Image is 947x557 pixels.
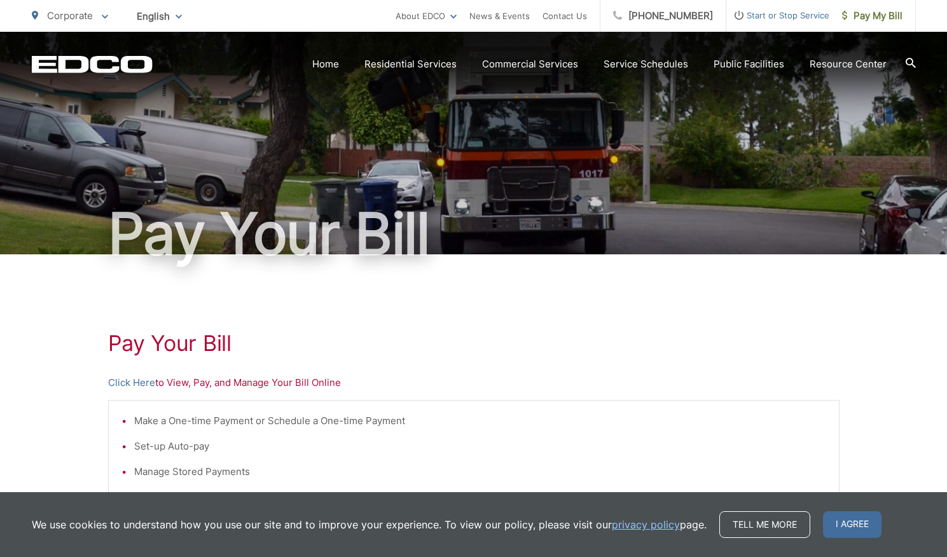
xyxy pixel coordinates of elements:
[32,202,916,266] h1: Pay Your Bill
[719,511,810,538] a: Tell me more
[612,517,680,532] a: privacy policy
[714,57,784,72] a: Public Facilities
[134,439,826,454] li: Set-up Auto-pay
[108,331,840,356] h1: Pay Your Bill
[842,8,902,24] span: Pay My Bill
[543,8,587,24] a: Contact Us
[32,55,153,73] a: EDCD logo. Return to the homepage.
[604,57,688,72] a: Service Schedules
[134,490,826,505] li: Go Paperless
[364,57,457,72] a: Residential Services
[134,464,826,479] li: Manage Stored Payments
[312,57,339,72] a: Home
[47,10,93,22] span: Corporate
[108,375,155,390] a: Click Here
[108,375,840,390] p: to View, Pay, and Manage Your Bill Online
[396,8,457,24] a: About EDCO
[810,57,887,72] a: Resource Center
[32,517,707,532] p: We use cookies to understand how you use our site and to improve your experience. To view our pol...
[823,511,881,538] span: I agree
[482,57,578,72] a: Commercial Services
[127,5,191,27] span: English
[134,413,826,429] li: Make a One-time Payment or Schedule a One-time Payment
[469,8,530,24] a: News & Events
